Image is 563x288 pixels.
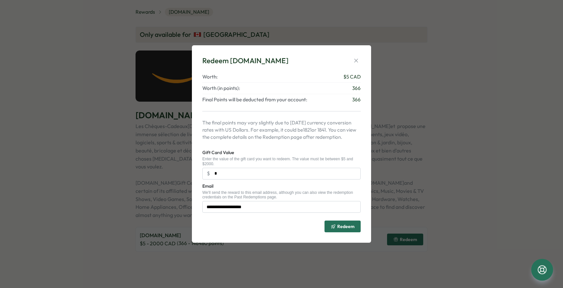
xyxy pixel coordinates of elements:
span: Worth: [202,73,218,80]
span: 366 [352,96,361,103]
span: Final Points will be deducted from your account: [202,96,307,103]
label: Gift Card Value [202,149,234,156]
div: Redeem [DOMAIN_NAME] [202,56,289,66]
span: Redeem [337,224,354,229]
div: We'll send the reward to this email address, although you can also view the redemption credential... [202,190,361,200]
span: Worth (in points): [202,85,240,92]
span: 366 [352,85,361,92]
button: Redeem [325,221,361,232]
span: $ 5 CAD [343,73,361,80]
label: Email [202,183,213,190]
div: Enter the value of the gift card you want to redeem. The value must be between $5 and $2000. [202,157,361,166]
p: The final points may vary slightly due to [DATE] currency conversion rates with US Dollars. For e... [202,119,361,141]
